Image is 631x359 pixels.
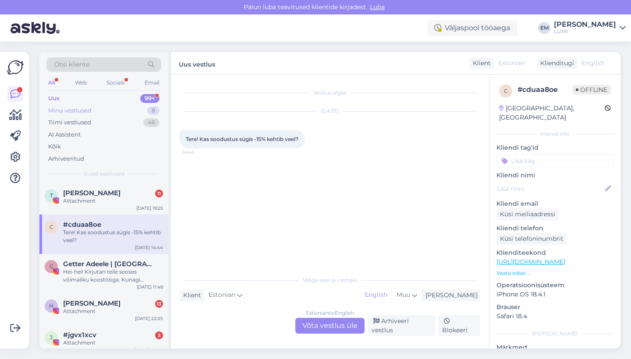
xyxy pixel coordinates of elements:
div: Attachment [63,197,163,205]
span: Muu [397,291,410,299]
div: [PERSON_NAME] [554,21,616,28]
div: LUMI [554,28,616,35]
p: Safari 18.4 [496,312,613,321]
div: Uus [48,94,60,103]
span: T [50,192,53,199]
div: English [360,289,392,302]
p: Kliendi telefon [496,224,613,233]
div: [DATE] 14:44 [135,244,163,251]
span: G [50,263,53,270]
div: [DATE] 11:48 [137,284,163,290]
p: Klienditeekond [496,248,613,257]
div: Socials [105,77,126,88]
div: [DATE] 22:05 [135,315,163,322]
a: [URL][DOMAIN_NAME] [496,258,565,266]
p: iPhone OS 18.4.1 [496,290,613,299]
div: Attachment [63,307,163,315]
div: Võta vestlus üle [295,318,365,334]
div: 99+ [140,94,160,103]
div: Küsi telefoninumbrit [496,233,567,245]
span: #cduaa8oe [63,221,101,229]
div: [DATE] 19:25 [136,205,163,211]
span: c [50,224,53,230]
div: Küsi meiliaadressi [496,208,559,220]
p: Märkmed [496,343,613,352]
div: Arhiveeritud [48,155,84,163]
div: Email [143,77,161,88]
input: Lisa nimi [497,184,603,194]
label: Uus vestlus [179,57,215,69]
span: c [504,88,508,94]
span: Uued vestlused [84,170,124,178]
div: Attachment [63,339,163,347]
div: Minu vestlused [48,106,92,115]
span: Otsi kliente [54,60,89,69]
span: Getter Adeele | Elu Hispaanias [63,260,154,268]
p: Kliendi nimi [496,171,613,180]
div: 8 [147,106,160,115]
div: Hei-hei! Kirjutan teile seoses võimaliku koostööga. Kunagi [PERSON_NAME] ka teiega meilitsi suhel... [63,268,163,284]
div: [PERSON_NAME] [496,330,613,338]
div: Arhiveeri vestlus [368,315,435,336]
span: #jgvx1xcv [63,331,96,339]
span: Terese Mårtensson [63,189,121,197]
div: Väljaspool tööaega [427,20,517,36]
p: Vaata edasi ... [496,269,613,277]
span: Estonian [209,290,235,300]
div: Klienditugi [537,59,574,68]
div: [PERSON_NAME] [422,291,478,300]
div: AI Assistent [48,130,81,139]
div: [DATE] [180,107,480,115]
span: H [49,303,53,309]
div: Estonian to English [306,309,354,317]
div: Kliendi info [496,130,613,138]
span: j [50,334,53,341]
div: 11 [155,190,163,197]
input: Lisa tag [496,154,613,167]
div: Klient [180,291,201,300]
div: Tere! Kas soodustus sügis -15% kehtib veel? [63,229,163,244]
div: # cduaa8oe [518,84,572,95]
div: 3 [155,331,163,339]
img: Askly Logo [7,59,24,76]
div: [DATE] 20:24 [135,347,163,353]
span: English [581,59,604,68]
div: EM [538,22,550,34]
span: Luba [367,3,387,11]
div: 46 [143,118,160,127]
div: All [46,77,57,88]
div: Klient [469,59,491,68]
p: Kliendi email [496,199,613,208]
div: Valige keel ja vastake [180,276,480,284]
span: Offline [572,85,611,95]
p: Operatsioonisüsteem [496,281,613,290]
span: 14:44 [182,149,215,155]
div: 13 [155,300,163,308]
span: Estonian [498,59,525,68]
p: Kliendi tag'id [496,143,613,152]
div: Web [73,77,89,88]
div: Blokeeri [439,315,480,336]
div: Tiimi vestlused [48,118,91,127]
span: Tere! Kas soodustus sügis -15% kehtib veel? [186,136,298,142]
div: Vestlus algas [180,89,480,97]
div: [GEOGRAPHIC_DATA], [GEOGRAPHIC_DATA] [499,104,605,122]
a: [PERSON_NAME]LUMI [554,21,626,35]
span: Helena Feofanov-Crawford [63,299,121,307]
div: Kõik [48,142,61,151]
p: Brauser [496,303,613,312]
